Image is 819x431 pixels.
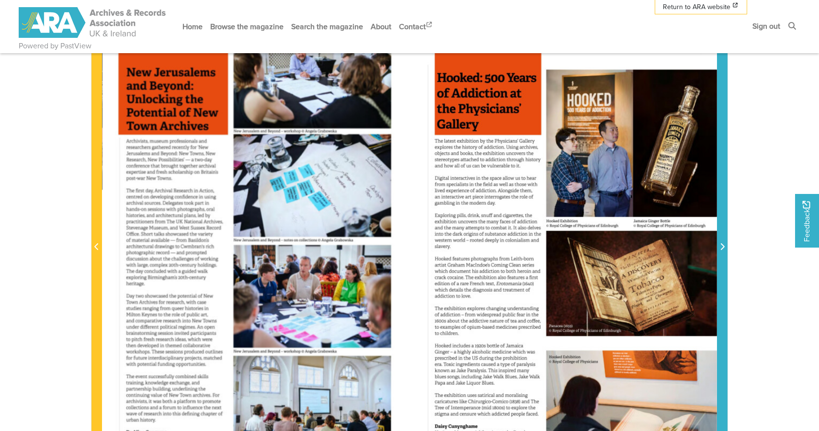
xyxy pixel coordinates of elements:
[206,14,287,39] a: Browse the magazine
[179,14,206,39] a: Home
[19,2,167,44] a: ARA - ARC Magazine | Powered by PastView logo
[19,40,91,52] a: Powered by PastView
[19,7,167,38] img: ARA - ARC Magazine | Powered by PastView
[367,14,395,39] a: About
[663,2,730,12] span: Return to ARA website
[395,14,437,39] a: Contact
[801,201,812,242] span: Feedback
[749,13,784,39] a: Sign out
[795,194,819,248] a: Would you like to provide feedback?
[287,14,367,39] a: Search the magazine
